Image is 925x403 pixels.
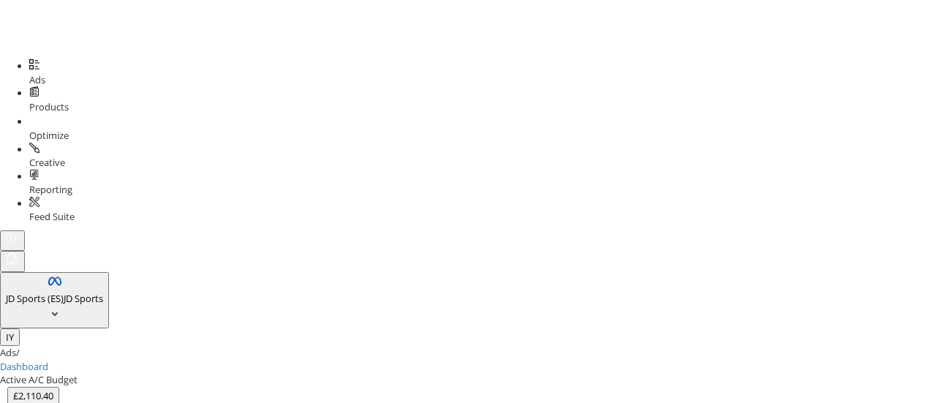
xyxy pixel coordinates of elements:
[29,183,72,196] span: Reporting
[6,292,64,305] span: JD Sports (ES)
[29,129,69,142] span: Optimize
[64,292,103,305] span: JD Sports
[29,210,75,223] span: Feed Suite
[13,389,53,403] div: £2,110.40
[29,73,45,86] span: Ads
[29,156,65,169] span: Creative
[16,346,20,359] span: /
[29,100,69,113] span: Products
[6,331,14,344] span: IY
